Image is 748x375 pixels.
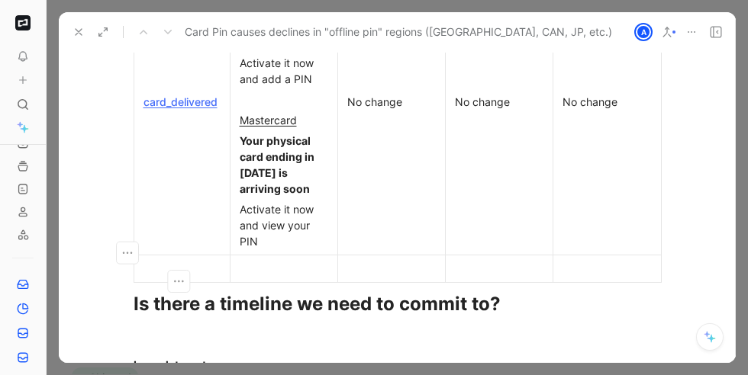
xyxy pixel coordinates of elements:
strong: Your physical card ending in [DATE] is arriving soon [240,134,317,195]
div: Activate it now and view your PIN [240,201,328,249]
div: No change [563,94,651,110]
div: A [636,24,651,40]
u: Mastercard [240,114,297,127]
span: Is there a timeline we need to commit to? [134,293,501,315]
span: Launch target: [134,358,209,371]
div: No change [455,94,543,110]
span: Card Pin causes declines in "offline pin" regions ([GEOGRAPHIC_DATA], CAN, JP, etc.) [185,23,612,41]
div: No change [347,94,436,110]
div: Activate it now and add a PIN [240,55,328,87]
button: Brex [12,12,34,34]
img: Brex [15,15,31,30]
a: card_delivered [143,95,218,108]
